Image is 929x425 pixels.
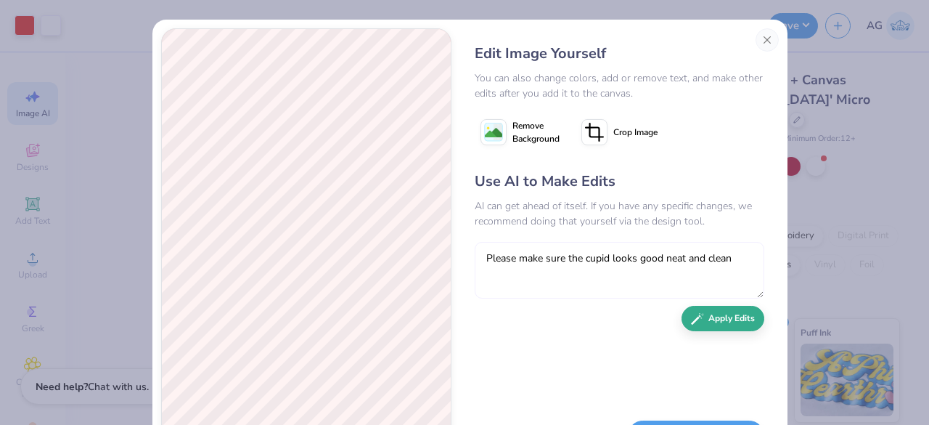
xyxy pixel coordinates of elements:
div: Use AI to Make Edits [475,171,764,193]
textarea: Please make sure the cupid looks good neat and clean [475,242,764,299]
button: Close [756,28,779,52]
span: Remove Background [512,119,560,145]
span: Crop Image [613,126,658,139]
button: Remove Background [475,114,565,150]
div: AI can get ahead of itself. If you have any specific changes, we recommend doing that yourself vi... [475,198,764,229]
div: Edit Image Yourself [475,43,764,65]
div: You can also change colors, add or remove text, and make other edits after you add it to the canvas. [475,70,764,101]
button: Apply Edits [682,306,764,331]
button: Crop Image [576,114,666,150]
